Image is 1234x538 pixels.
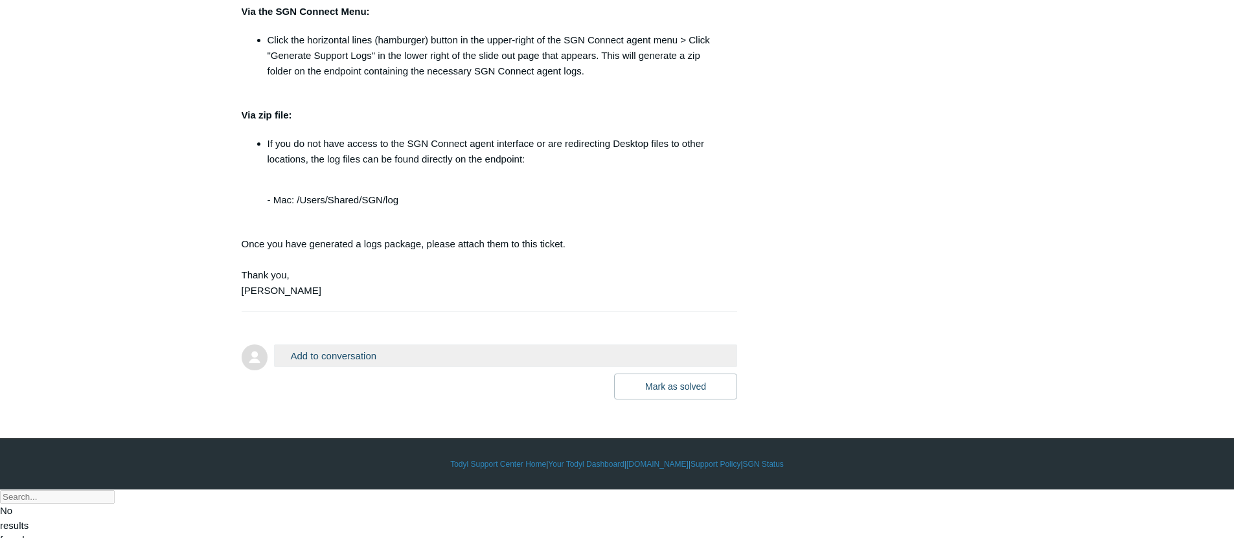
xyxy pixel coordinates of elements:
[242,6,370,17] strong: Via the SGN Connect Menu:
[743,458,784,470] a: SGN Status
[274,344,738,367] button: Add to conversation
[548,458,624,470] a: Your Todyl Dashboard
[242,458,993,470] div: | | | |
[242,109,292,120] strong: Via zip file:
[691,458,740,470] a: Support Policy
[450,458,546,470] a: Todyl Support Center Home
[614,374,737,399] button: Mark as solved
[268,177,725,208] p: - Mac: /Users/Shared/SGN/log
[626,458,689,470] a: [DOMAIN_NAME]
[268,136,725,167] p: If you do not have access to the SGN Connect agent interface or are redirecting Desktop files to ...
[268,32,725,79] li: Click the horizontal lines (hamburger) button in the upper-right of the SGN Connect agent menu > ...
